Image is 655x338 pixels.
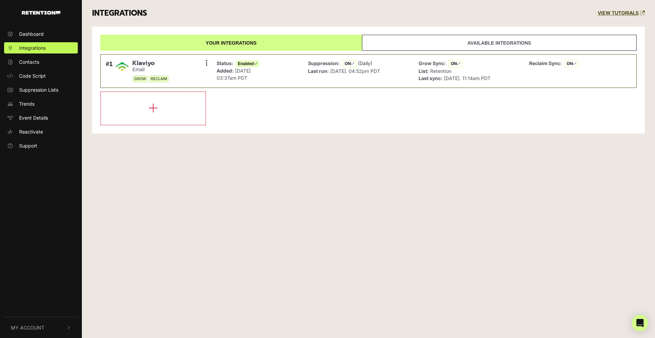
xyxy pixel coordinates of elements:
[308,60,340,66] strong: Suppression:
[149,75,169,82] span: RECLAIM
[632,315,648,331] div: Open Intercom Messenger
[217,60,233,66] strong: Status:
[419,75,442,81] strong: Last sync:
[449,60,463,67] span: ON
[19,44,46,51] span: Integrations
[529,60,562,66] strong: Reclaim Sync:
[106,60,113,83] div: #1
[598,10,645,16] a: VIEW TUTORIALS
[19,72,46,79] span: Code Script
[132,67,169,73] small: Email
[92,9,147,18] h3: INTEGRATIONS
[132,75,148,82] span: GROW
[19,58,39,65] span: Contacts
[19,114,48,121] span: Event Details
[358,60,372,66] span: (Daily)
[308,68,329,74] strong: Last run:
[19,100,34,107] span: Trends
[343,60,356,67] span: ON
[4,56,78,67] a: Contacts
[4,126,78,137] a: Reactivate
[565,60,579,67] span: ON
[19,86,58,93] span: Suppression Lists
[19,30,44,37] span: Dashboard
[4,112,78,123] a: Event Details
[11,324,44,331] span: My Account
[236,60,259,67] span: Enabled
[4,140,78,151] a: Support
[430,68,451,74] span: Retention
[444,75,491,81] span: [DATE]. 11:14am PDT
[362,35,637,51] a: Available integrations
[217,68,234,74] strong: Added:
[132,60,169,67] span: Klaviyo
[4,84,78,95] a: Suppression Lists
[100,35,362,51] a: Your integrations
[330,68,380,74] span: [DATE]. 04:52pm PDT
[4,317,78,338] button: My Account
[19,128,43,135] span: Reactivate
[115,60,129,73] img: Klaviyo
[419,60,446,66] strong: Grow Sync:
[4,70,78,81] a: Code Script
[4,42,78,53] a: Integrations
[22,11,60,15] img: Retention.com
[19,142,37,149] span: Support
[419,68,429,74] strong: List:
[4,98,78,109] a: Trends
[4,28,78,40] a: Dashboard
[217,68,251,81] span: [DATE] 03:37am PDT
